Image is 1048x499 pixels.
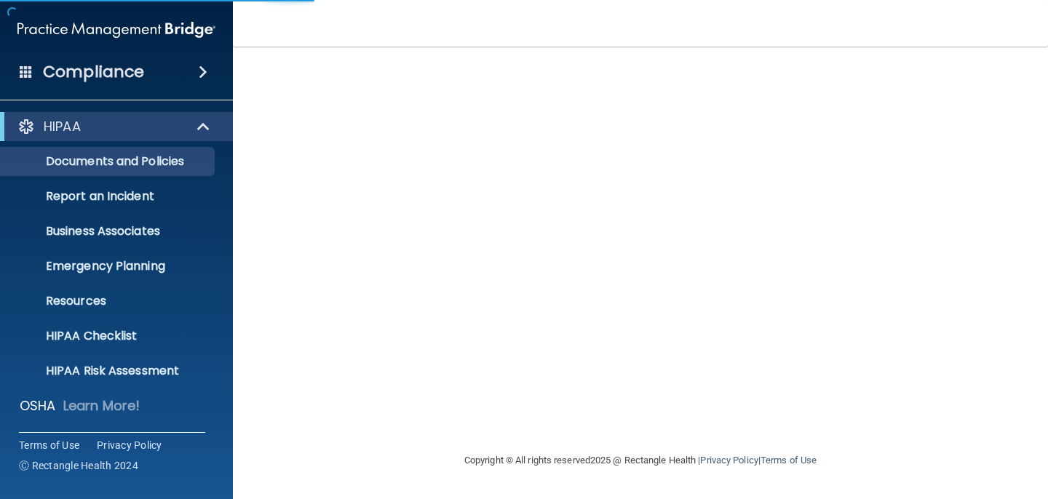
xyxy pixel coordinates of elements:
[9,294,208,308] p: Resources
[9,364,208,378] p: HIPAA Risk Assessment
[17,15,215,44] img: PMB logo
[375,437,906,484] div: Copyright © All rights reserved 2025 @ Rectangle Health | |
[44,118,81,135] p: HIPAA
[63,397,140,415] p: Learn More!
[9,154,208,169] p: Documents and Policies
[761,455,817,466] a: Terms of Use
[17,432,212,450] a: PCI
[17,118,211,135] a: HIPAA
[700,455,758,466] a: Privacy Policy
[9,329,208,343] p: HIPAA Checklist
[97,438,162,452] a: Privacy Policy
[44,432,64,450] p: PCI
[9,224,208,239] p: Business Associates
[9,259,208,274] p: Emergency Planning
[19,458,138,473] span: Ⓒ Rectangle Health 2024
[20,397,56,415] p: OSHA
[9,189,208,204] p: Report an Incident
[19,438,79,452] a: Terms of Use
[43,62,144,82] h4: Compliance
